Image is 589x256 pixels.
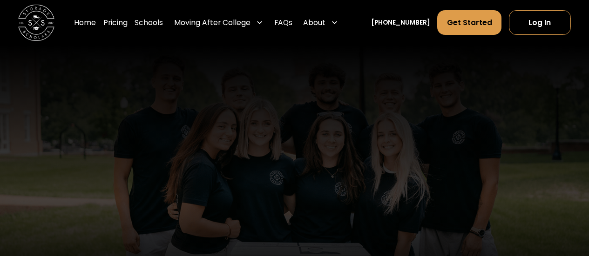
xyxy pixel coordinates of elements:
div: About [303,17,325,28]
div: Moving After College [174,17,250,28]
a: Pricing [103,10,128,36]
a: Get Started [437,10,501,35]
a: FAQs [274,10,292,36]
a: Schools [135,10,163,36]
img: Storage Scholars main logo [18,5,54,41]
a: Home [74,10,96,36]
a: Log In [509,10,571,35]
a: [PHONE_NUMBER] [371,18,430,28]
